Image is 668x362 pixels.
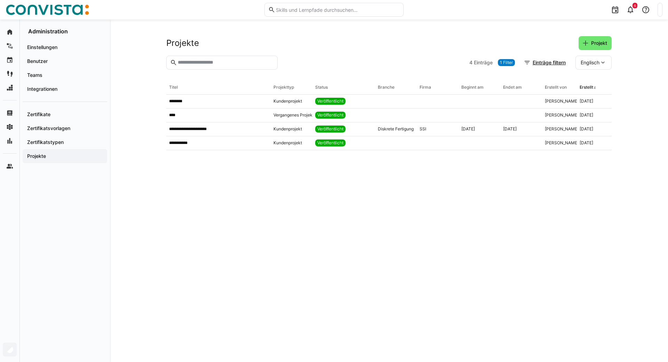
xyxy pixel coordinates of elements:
[580,126,593,132] div: [DATE]
[500,60,513,65] span: 1 Filter
[503,85,522,90] div: Endet am
[545,112,579,118] div: [PERSON_NAME]
[581,59,599,66] span: Englisch
[166,38,199,48] h2: Projekte
[580,98,593,104] div: [DATE]
[275,7,400,13] input: Skills und Lernpfade durchsuchen…
[169,85,178,90] div: Titel
[273,98,302,104] span: Kundenprojekt
[532,59,567,66] span: Einträge filtern
[545,126,579,132] div: [PERSON_NAME]
[580,112,593,118] div: [DATE]
[317,112,343,118] span: Veröffentlicht
[378,85,395,90] div: Branche
[273,112,314,118] span: Vergangenes Projekt
[273,126,302,132] span: Kundenprojekt
[474,59,493,66] span: Einträge
[469,59,472,66] span: 4
[545,140,579,146] div: [PERSON_NAME]
[420,85,431,90] div: Firma
[315,85,328,90] div: Status
[579,36,612,50] button: Projekt
[580,140,593,146] div: [DATE]
[317,98,343,104] span: Veröffentlicht
[590,40,608,47] span: Projekt
[420,126,426,132] div: SSI
[461,85,484,90] div: Beginnt am
[545,98,579,104] div: [PERSON_NAME]
[317,140,343,146] span: Veröffentlicht
[461,126,475,132] div: [DATE]
[545,85,567,90] div: Erstellt von
[317,126,343,132] span: Veröffentlicht
[503,126,517,132] div: [DATE]
[273,85,294,90] div: Projekttyp
[634,3,636,8] span: 6
[520,56,570,70] button: Einträge filtern
[273,140,302,146] span: Kundenprojekt
[580,85,601,90] div: Erstellt am
[378,126,414,132] div: Diskrete Fertigung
